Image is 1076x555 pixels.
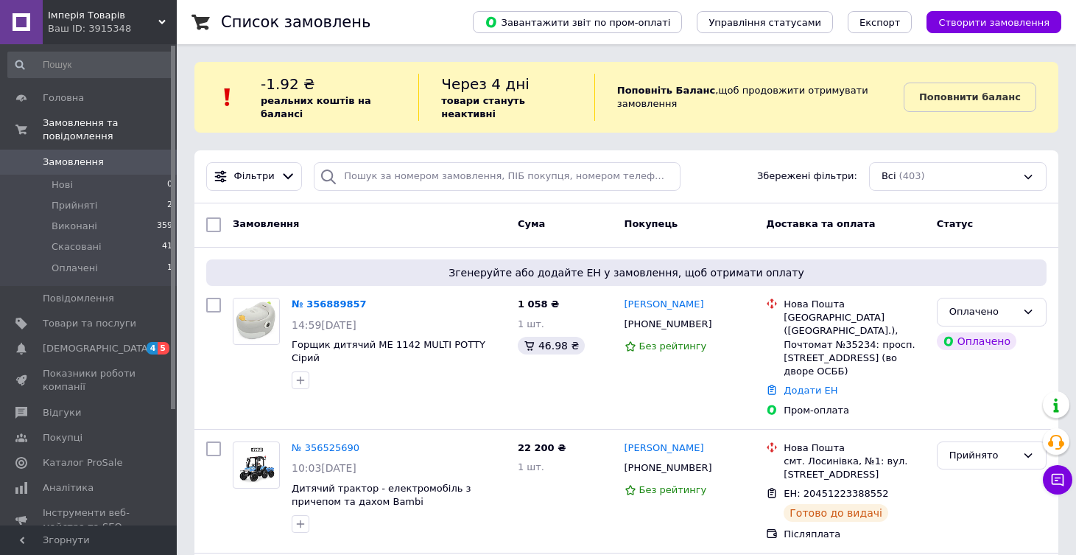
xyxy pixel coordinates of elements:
input: Пошук [7,52,174,78]
span: 2 [167,199,172,212]
span: ЕН: 20451223388552 [784,488,888,499]
span: 0 [167,178,172,192]
span: Згенеруйте або додайте ЕН у замовлення, щоб отримати оплату [212,265,1041,280]
span: Замовлення та повідомлення [43,116,177,143]
div: Нова Пошта [784,441,924,455]
span: 10:03[DATE] [292,462,356,474]
span: Імперія Товарів [48,9,158,22]
a: Поповнити баланс [904,83,1036,112]
span: Скасовані [52,240,102,254]
span: 1 [167,262,172,275]
img: Фото товару [233,299,279,343]
button: Управління статусами [697,11,833,33]
span: Аналітика [43,481,94,495]
a: Фото товару [233,298,280,345]
div: [PHONE_NUMBER] [622,458,715,478]
button: Чат з покупцем [1043,465,1072,495]
div: Ваш ID: 3915348 [48,22,177,35]
img: Фото товару [233,446,279,484]
span: Фільтри [234,170,275,184]
span: Всі [882,170,896,184]
span: 1 шт. [518,318,544,329]
div: Пром-оплата [784,404,924,417]
span: Замовлення [43,156,104,169]
div: Оплачено [937,332,1016,350]
a: № 356889857 [292,299,367,310]
a: [PERSON_NAME] [625,298,704,312]
b: реальних коштів на балансі [261,95,371,119]
a: Горщик дитячий ME 1142 MULTI POTTY Сірий [292,339,485,364]
a: Додати ЕН [784,385,837,396]
div: Прийнято [949,448,1016,464]
span: Без рейтингу [639,341,707,352]
span: Без рейтингу [639,484,707,495]
span: Доставка та оплата [766,218,875,229]
span: Через 4 дні [441,75,530,93]
span: [DEMOGRAPHIC_DATA] [43,342,152,355]
div: , щоб продовжити отримувати замовлення [594,74,904,121]
img: :exclamation: [217,86,239,108]
b: Поповніть Баланс [617,85,715,96]
div: Готово до видачі [784,504,888,522]
div: Післяплата [784,528,924,541]
button: Створити замовлення [926,11,1061,33]
span: 4 [147,342,158,355]
span: Cума [518,218,545,229]
b: Поповнити баланс [919,91,1021,102]
span: Показники роботи компанії [43,367,136,394]
span: Каталог ProSale [43,456,122,470]
span: Прийняті [52,199,97,212]
div: Нова Пошта [784,298,924,311]
span: Статус [937,218,974,229]
span: Збережені фільтри: [757,170,857,184]
span: Покупці [43,431,82,444]
span: 1 058 ₴ [518,299,559,310]
span: Замовлення [233,218,299,229]
span: Управління статусами [708,17,821,28]
button: Завантажити звіт по пром-оплаті [473,11,682,33]
span: Покупець [625,218,678,229]
span: Експорт [859,17,901,28]
span: 41 [162,240,172,254]
span: Виконані [52,220,97,233]
div: смт. Лосинівка, №1: вул. [STREET_ADDRESS] [784,455,924,481]
a: [PERSON_NAME] [625,441,704,455]
div: 46.98 ₴ [518,337,585,355]
span: Інструменти веб-майстра та SEO [43,506,136,533]
a: № 356525690 [292,442,359,453]
span: Відгуки [43,406,81,419]
h1: Список замовлень [221,13,370,31]
span: Завантажити звіт по пром-оплаті [485,15,670,29]
span: 22 200 ₴ [518,442,566,453]
span: Нові [52,178,73,192]
a: Створити замовлення [912,16,1061,27]
span: Створити замовлення [938,17,1049,28]
a: Дитячий трактор - електромобіль з причепом та дахом Bambi [292,483,471,508]
span: Оплачені [52,262,98,275]
span: Товари та послуги [43,317,136,330]
b: товари стануть неактивні [441,95,525,119]
span: 14:59[DATE] [292,319,356,331]
a: Фото товару [233,441,280,489]
span: 359 [157,220,172,233]
span: (403) [899,170,925,181]
span: Повідомлення [43,292,114,305]
span: 1 шт. [518,461,544,472]
span: 5 [158,342,169,355]
div: Оплачено [949,304,1016,320]
button: Експорт [848,11,913,33]
span: -1.92 ₴ [261,75,315,93]
span: Головна [43,91,84,105]
div: [GEOGRAPHIC_DATA] ([GEOGRAPHIC_DATA].), Почтомат №35234: просп. [STREET_ADDRESS] (во дворе ОСББ) [784,311,924,378]
div: [PHONE_NUMBER] [622,315,715,334]
input: Пошук за номером замовлення, ПІБ покупця, номером телефону, Email, номером накладної [314,162,681,191]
